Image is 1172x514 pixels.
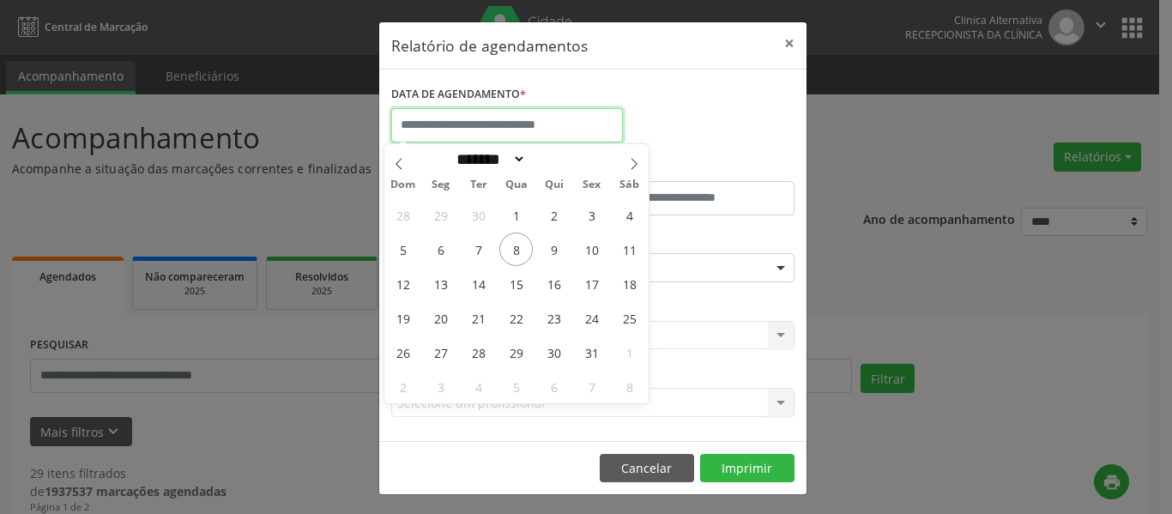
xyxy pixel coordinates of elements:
span: Outubro 17, 2025 [575,267,608,300]
h5: Relatório de agendamentos [391,34,588,57]
span: Seg [422,179,460,190]
span: Outubro 4, 2025 [613,198,646,232]
span: Setembro 28, 2025 [386,198,420,232]
span: Setembro 29, 2025 [424,198,457,232]
span: Outubro 27, 2025 [424,336,457,369]
span: Outubro 6, 2025 [424,233,457,266]
input: Year [526,150,583,168]
span: Novembro 3, 2025 [424,370,457,403]
span: Novembro 5, 2025 [499,370,533,403]
label: ATÉ [597,154,794,181]
span: Outubro 23, 2025 [537,301,571,335]
span: Novembro 1, 2025 [613,336,646,369]
button: Close [772,22,807,64]
span: Outubro 29, 2025 [499,336,533,369]
span: Outubro 28, 2025 [462,336,495,369]
span: Outubro 7, 2025 [462,233,495,266]
span: Outubro 2, 2025 [537,198,571,232]
label: DATA DE AGENDAMENTO [391,82,526,108]
span: Outubro 18, 2025 [613,267,646,300]
span: Outubro 31, 2025 [575,336,608,369]
span: Outubro 22, 2025 [499,301,533,335]
span: Novembro 6, 2025 [537,370,571,403]
span: Novembro 7, 2025 [575,370,608,403]
span: Outubro 26, 2025 [386,336,420,369]
span: Setembro 30, 2025 [462,198,495,232]
span: Qui [535,179,573,190]
span: Qua [498,179,535,190]
span: Outubro 5, 2025 [386,233,420,266]
select: Month [450,150,526,168]
span: Sex [573,179,611,190]
span: Outubro 10, 2025 [575,233,608,266]
span: Outubro 11, 2025 [613,233,646,266]
span: Novembro 8, 2025 [613,370,646,403]
span: Outubro 12, 2025 [386,267,420,300]
span: Outubro 25, 2025 [613,301,646,335]
span: Outubro 9, 2025 [537,233,571,266]
button: Cancelar [600,454,694,483]
span: Outubro 16, 2025 [537,267,571,300]
span: Outubro 30, 2025 [537,336,571,369]
span: Outubro 14, 2025 [462,267,495,300]
span: Outubro 3, 2025 [575,198,608,232]
span: Outubro 13, 2025 [424,267,457,300]
span: Outubro 8, 2025 [499,233,533,266]
span: Outubro 21, 2025 [462,301,495,335]
span: Sáb [611,179,649,190]
span: Outubro 20, 2025 [424,301,457,335]
span: Outubro 15, 2025 [499,267,533,300]
span: Ter [460,179,498,190]
span: Outubro 1, 2025 [499,198,533,232]
span: Dom [384,179,422,190]
button: Imprimir [700,454,794,483]
span: Novembro 4, 2025 [462,370,495,403]
span: Outubro 19, 2025 [386,301,420,335]
span: Novembro 2, 2025 [386,370,420,403]
span: Outubro 24, 2025 [575,301,608,335]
